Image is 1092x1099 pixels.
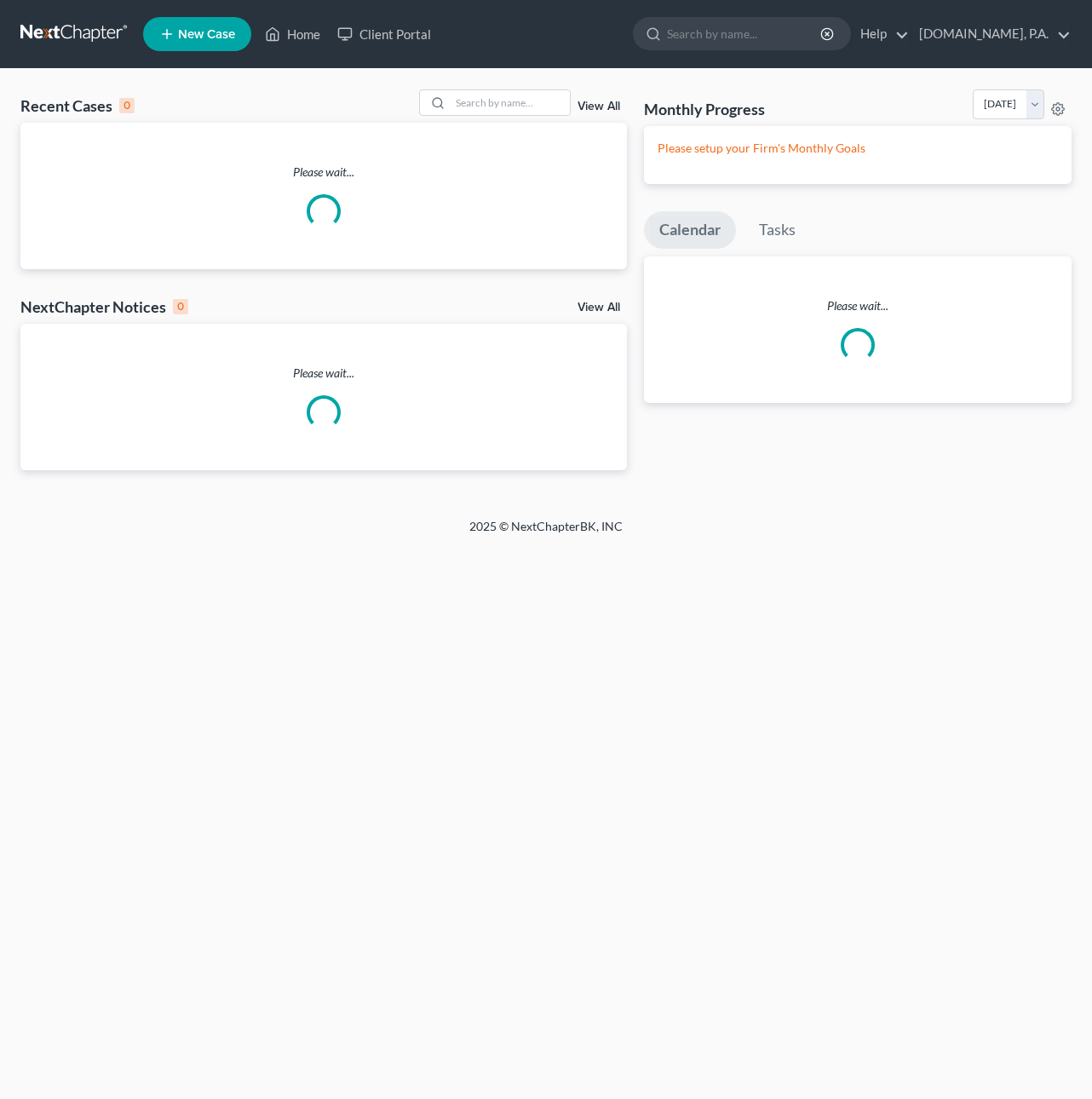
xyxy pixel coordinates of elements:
[119,98,135,113] div: 0
[173,299,188,314] div: 0
[911,19,1071,49] a: [DOMAIN_NAME], P.A.
[20,296,188,317] div: NextChapter Notices
[329,19,440,49] a: Client Portal
[20,164,627,181] p: Please wait...
[644,99,765,119] h3: Monthly Progress
[20,365,627,382] p: Please wait...
[60,518,1032,549] div: 2025 © NextChapterBK, INC
[658,140,1059,157] p: Please setup your Firm's Monthly Goals
[644,297,1072,314] p: Please wait...
[256,19,329,49] a: Home
[178,28,235,41] span: New Case
[451,90,570,115] input: Search by name...
[744,211,811,249] a: Tasks
[578,101,620,112] a: View All
[667,18,823,49] input: Search by name...
[644,211,736,249] a: Calendar
[852,19,909,49] a: Help
[578,302,620,314] a: View All
[20,95,135,116] div: Recent Cases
